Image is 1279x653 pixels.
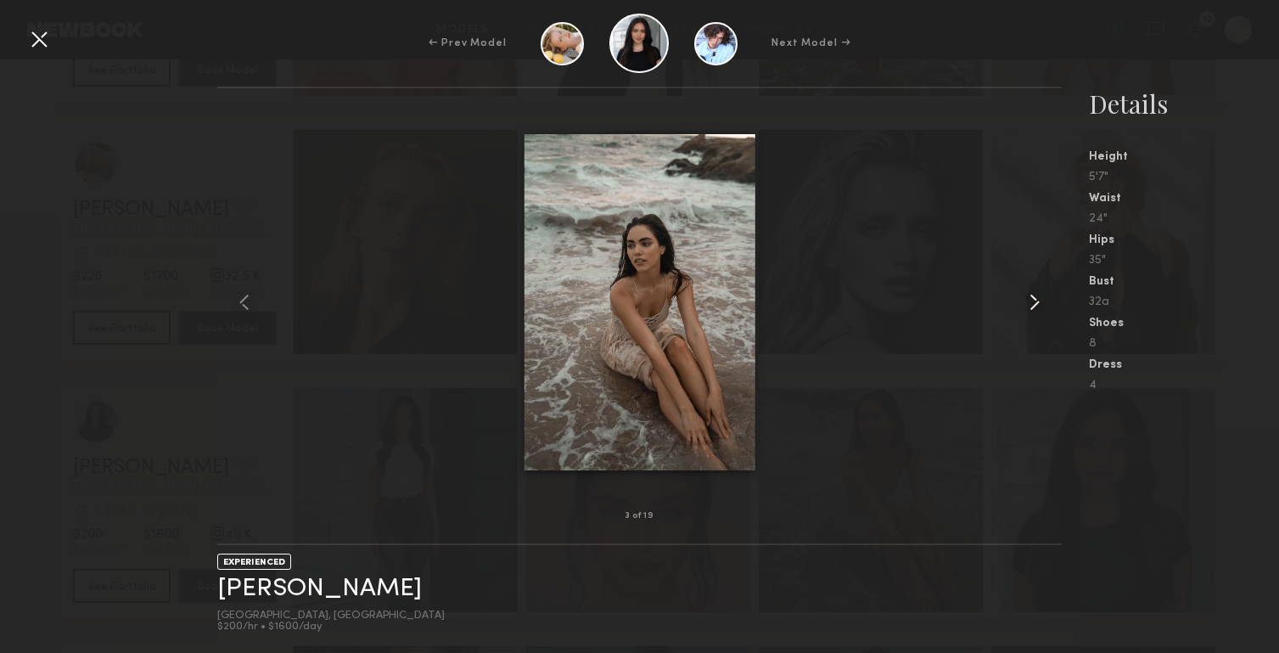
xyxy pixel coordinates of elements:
[217,576,422,602] a: [PERSON_NAME]
[1089,380,1279,391] div: 4
[1089,359,1279,371] div: Dress
[217,554,291,570] div: EXPERIENCED
[217,611,445,622] div: [GEOGRAPHIC_DATA], [GEOGRAPHIC_DATA]
[625,512,654,521] div: 3 of 19
[1089,172,1279,183] div: 5'7"
[1089,193,1279,205] div: Waist
[217,622,445,633] div: $200/hr • $1600/day
[1089,296,1279,308] div: 32a
[1089,318,1279,329] div: Shoes
[1089,234,1279,246] div: Hips
[1089,87,1279,121] div: Details
[1089,255,1279,267] div: 35"
[1089,338,1279,350] div: 8
[1089,151,1279,163] div: Height
[1089,276,1279,288] div: Bust
[1089,213,1279,225] div: 24"
[771,36,850,51] div: Next Model →
[429,36,507,51] div: ← Prev Model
